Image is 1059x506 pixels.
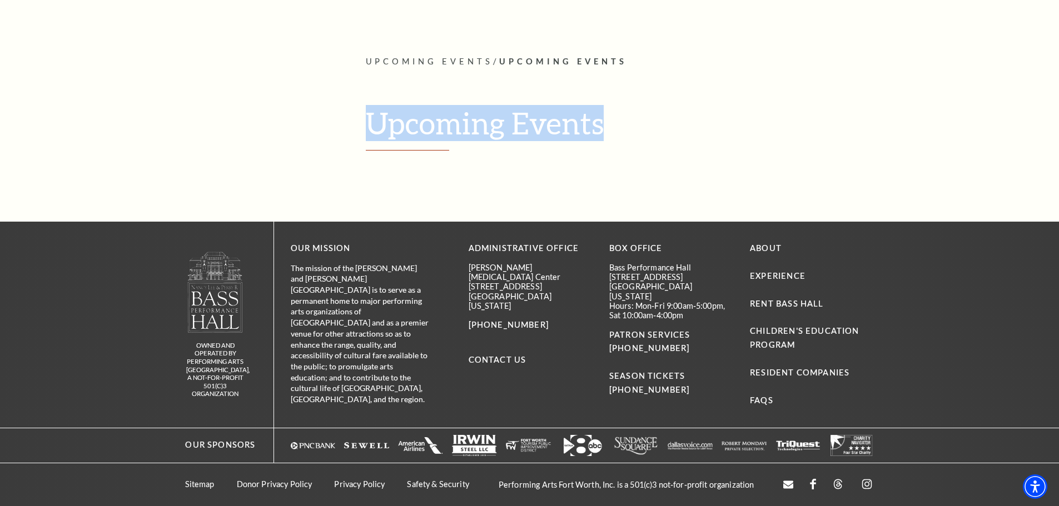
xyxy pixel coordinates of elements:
a: The image features a simple white background with text that appears to be a logo or brand name. -... [668,435,713,456]
h1: Upcoming Events [366,105,874,151]
p: [PHONE_NUMBER] [469,318,593,332]
a: The image is completely blank or white. - open in a new tab [344,435,389,456]
img: Logo of PNC Bank in white text with a triangular symbol. [291,435,336,456]
img: The image is completely blank or white. [398,435,443,456]
p: Bass Performance Hall [609,263,733,272]
a: About [750,243,782,253]
a: FAQs [750,395,773,405]
p: [GEOGRAPHIC_DATA][US_STATE] [469,292,593,311]
img: Logo of Sundance Square, featuring stylized text in white. [614,435,659,456]
a: Sitemap [185,479,215,489]
p: [STREET_ADDRESS] [609,272,733,282]
p: Administrative Office [469,242,593,255]
a: Experience [750,271,806,280]
a: Donor Privacy Policy [237,479,312,489]
p: PATRON SERVICES [PHONE_NUMBER] [609,328,733,356]
p: OUR MISSION [291,242,430,255]
a: Resident Companies [750,368,849,377]
span: Upcoming Events [366,57,494,66]
a: Children's Education Program [750,326,859,349]
a: Rent Bass Hall [750,299,823,308]
a: The image is completely blank or white. - open in a new tab [775,435,821,456]
img: Logo featuring the number "8" with an arrow and "abc" in a modern design. [560,435,605,456]
img: The image is completely blank or white. [775,435,821,456]
span: Upcoming Events [499,57,627,66]
p: Our Sponsors [175,438,255,452]
a: instagram - open in a new tab [860,477,874,492]
p: Performing Arts Fort Worth, Inc. is a 501(c)3 not-for-profit organization [488,480,765,489]
a: The image is completely blank or white. - open in a new tab [829,435,874,456]
img: The image is completely blank or white. [506,435,551,456]
img: owned and operated by Performing Arts Fort Worth, A NOT-FOR-PROFIT 501(C)3 ORGANIZATION [187,251,243,333]
a: Logo of Irwin Steel LLC, featuring the company name in bold letters with a simple design. - open ... [452,435,497,456]
a: facebook - open in a new tab [810,479,816,490]
img: The image features a simple white background with text that appears to be a logo or brand name. [668,435,713,456]
div: Accessibility Menu [1023,474,1047,499]
img: The image is completely blank or white. [829,435,874,456]
p: / [366,55,874,69]
a: The image is completely blank or white. - open in a new tab [398,435,443,456]
img: Logo of Irwin Steel LLC, featuring the company name in bold letters with a simple design. [452,435,497,456]
a: threads.com - open in a new tab [833,479,843,490]
p: SEASON TICKETS [PHONE_NUMBER] [609,355,733,397]
p: [PERSON_NAME][MEDICAL_DATA] Center [469,263,593,282]
p: The mission of the [PERSON_NAME] and [PERSON_NAME][GEOGRAPHIC_DATA] is to serve as a permanent ho... [291,263,430,405]
a: Logo featuring the number "8" with an arrow and "abc" in a modern design. - open in a new tab [560,435,605,456]
a: Privacy Policy [334,479,385,489]
a: Safety & Security [407,479,469,489]
p: Hours: Mon-Fri 9:00am-5:00pm, Sat 10:00am-4:00pm [609,301,733,320]
p: [GEOGRAPHIC_DATA][US_STATE] [609,282,733,301]
p: [STREET_ADDRESS] [469,282,593,291]
img: The image is completely blank or white. [344,435,389,456]
a: Contact Us [469,355,526,364]
a: Logo of Sundance Square, featuring stylized text in white. - open in a new tab [614,435,659,456]
p: BOX OFFICE [609,242,733,255]
a: Open this option - open in a new tab [783,479,793,490]
a: The image is completely blank or white. - open in a new tab [722,435,767,456]
p: owned and operated by Performing Arts [GEOGRAPHIC_DATA], A NOT-FOR-PROFIT 501(C)3 ORGANIZATION [186,342,245,398]
img: The image is completely blank or white. [722,435,767,456]
a: Logo of PNC Bank in white text with a triangular symbol. - open in a new tab - target website may... [291,435,336,456]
